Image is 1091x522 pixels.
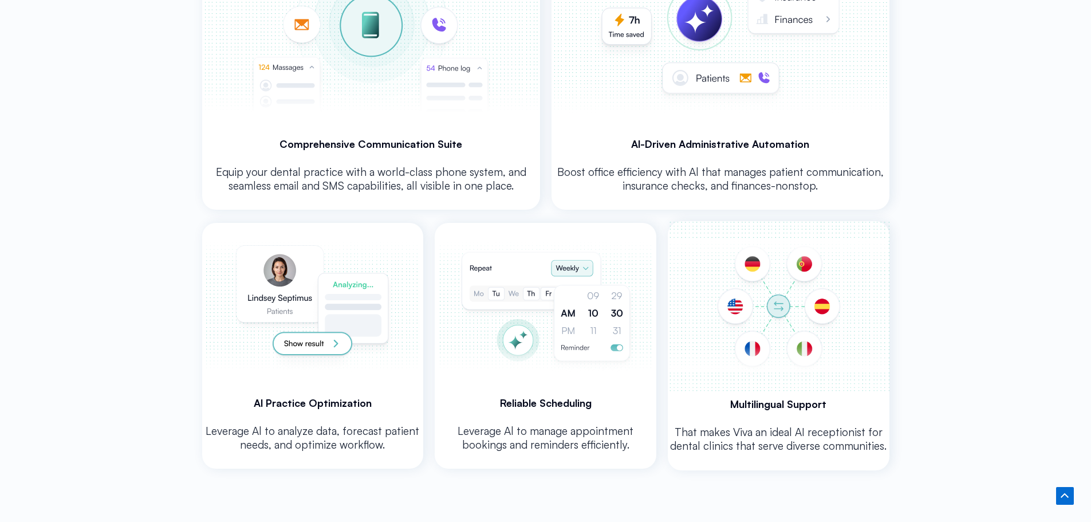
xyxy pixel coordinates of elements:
p: Leverage Al to manage appointment bookings and reminders efficiently. [435,424,656,452]
img: Automate your dental front desk with AI scheduling assistant [437,223,655,390]
p: Boost office efficiency with Al that manages patient communication, insurance checks, and finance... [552,165,889,193]
h3: Al-Driven Administrative Automation [552,137,889,151]
p: Leverage Al to analyze data, forecast patient needs, and optimize workflow. [202,424,424,452]
h3: Al Practice Optimization [202,396,424,410]
h3: Comprehensive Communication Suite [202,137,540,151]
p: That makes Viva an ideal AI receptionist for dental clinics that serve diverse communities. [668,425,889,453]
p: Equip your dental practice with a world-class phone system, and seamless email and SMS capabiliti... [202,165,540,193]
h3: Multilingual Support [668,397,889,411]
h3: Reliable Scheduling [435,396,656,410]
